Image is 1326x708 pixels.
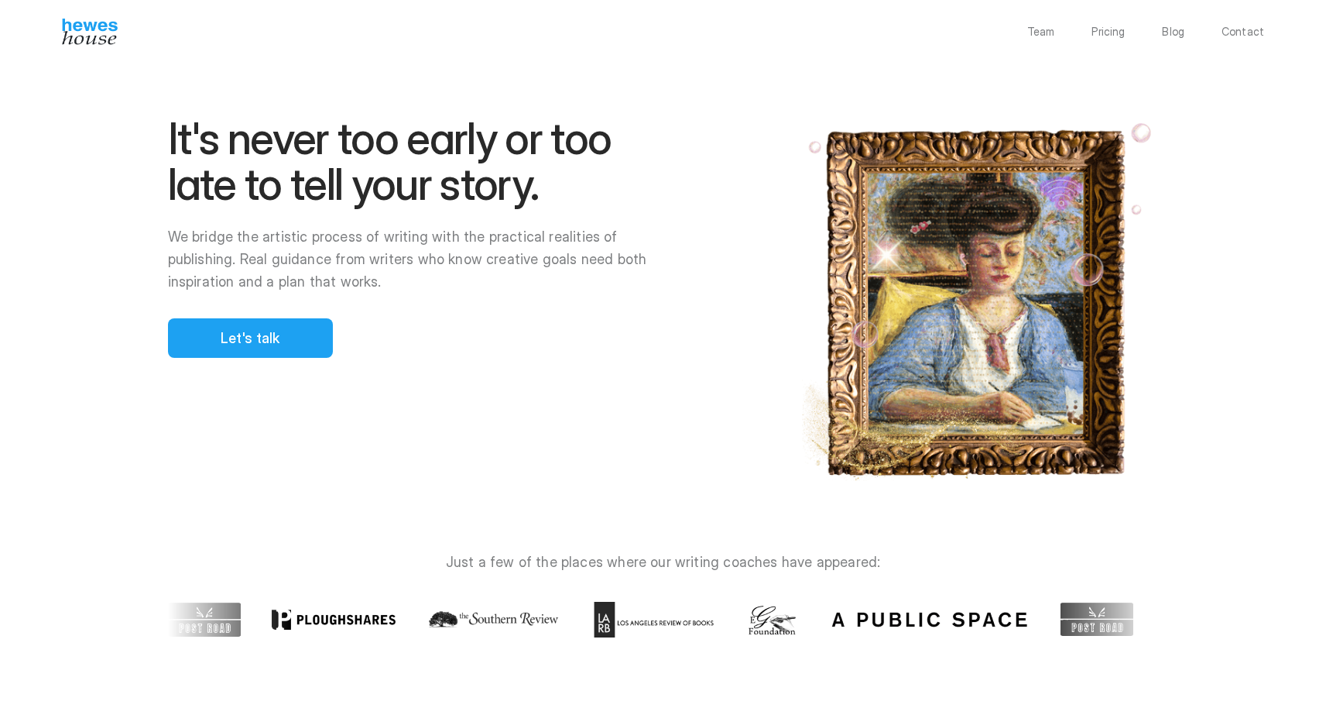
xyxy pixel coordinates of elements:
a: Contact [1221,26,1264,37]
a: Blog [1162,26,1184,37]
p: We bridge the artistic process of writing with the practical realities of publishing. Real guidan... [168,226,671,293]
p: Just a few of the places where our writing coaches have appeared: [168,555,1159,569]
a: Pricing [1091,26,1125,37]
h1: It's never too early or too late to tell your story. [168,116,671,208]
a: Team [1027,26,1055,37]
img: Hewes House’s book coach services offer creative writing courses, writing class to learn differen... [62,19,118,45]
